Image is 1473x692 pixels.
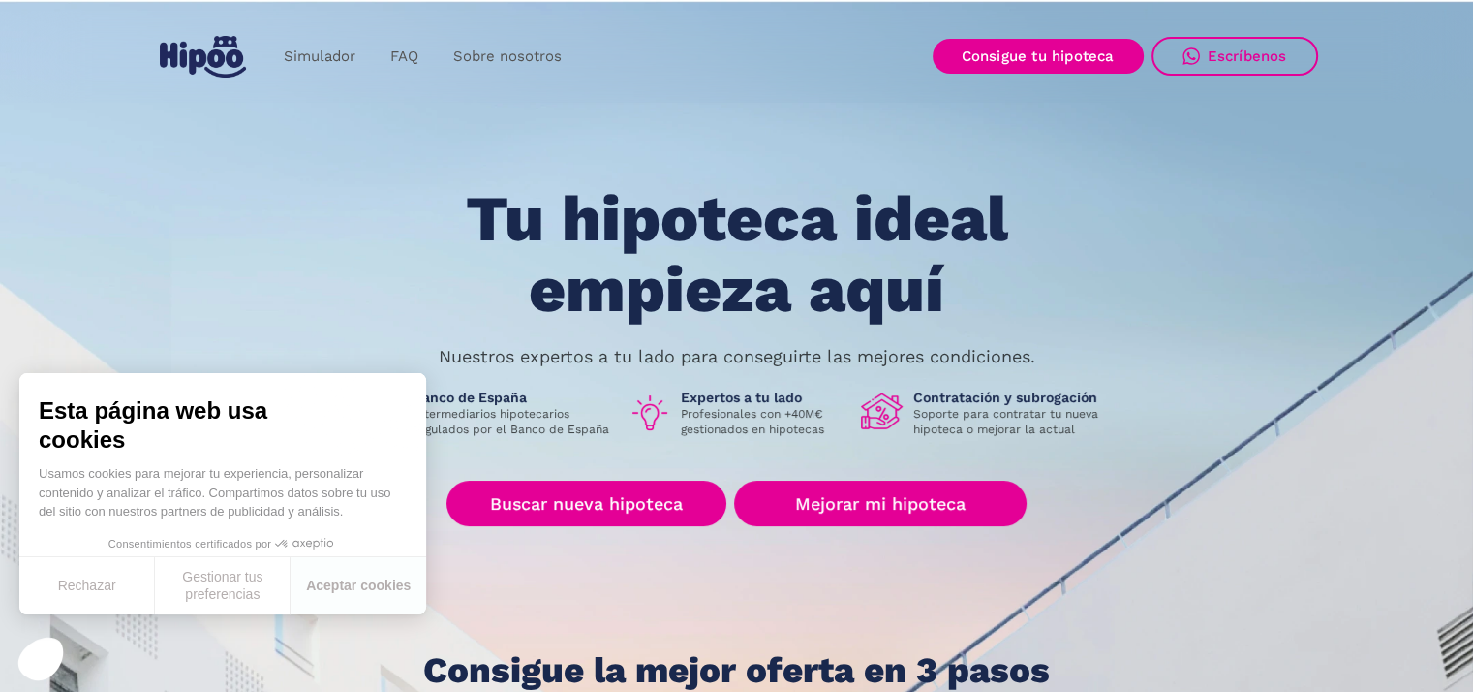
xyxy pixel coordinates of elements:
a: Escríbenos [1151,37,1318,76]
div: Escríbenos [1208,47,1287,65]
h1: Contratación y subrogación [913,389,1113,406]
h1: Tu hipoteca ideal empieza aquí [369,184,1103,325]
a: Consigue tu hipoteca [933,39,1144,74]
h1: Banco de España [414,389,613,406]
h1: Consigue la mejor oferta en 3 pasos [423,651,1050,690]
a: Simulador [266,38,373,76]
p: Profesionales con +40M€ gestionados en hipotecas [681,406,845,437]
p: Intermediarios hipotecarios regulados por el Banco de España [414,406,613,437]
a: Buscar nueva hipoteca [446,481,726,526]
a: FAQ [373,38,436,76]
h1: Expertos a tu lado [681,389,845,406]
p: Soporte para contratar tu nueva hipoteca o mejorar la actual [913,406,1113,437]
a: home [156,28,251,85]
a: Sobre nosotros [436,38,579,76]
a: Mejorar mi hipoteca [734,481,1026,526]
p: Nuestros expertos a tu lado para conseguirte las mejores condiciones. [439,349,1035,364]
